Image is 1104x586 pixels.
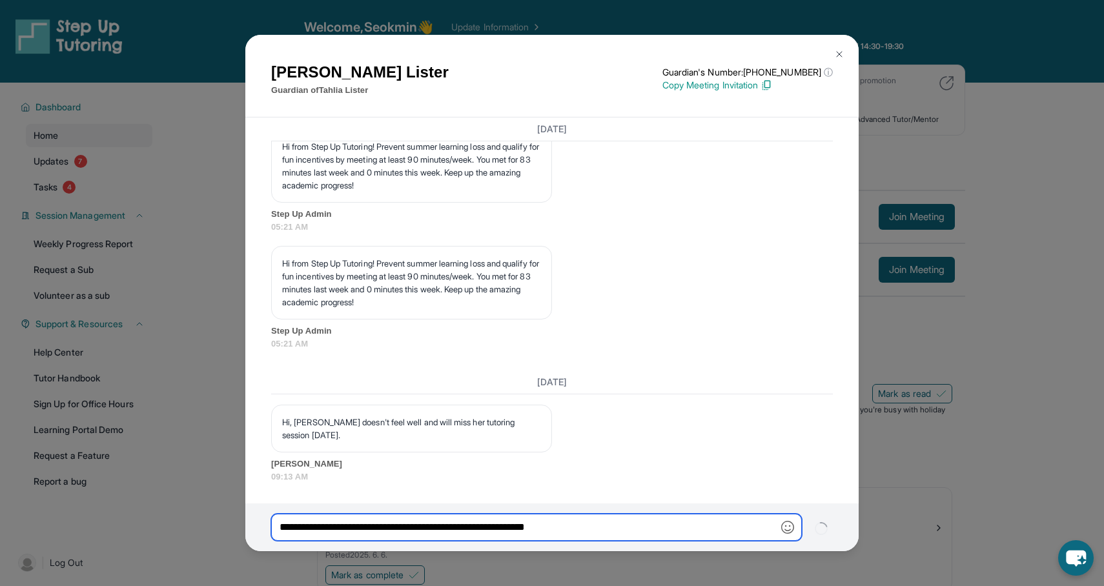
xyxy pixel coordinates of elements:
p: Hi, [PERSON_NAME] doesn't feel well and will miss her tutoring session [DATE]. [282,416,541,441]
p: Hi from Step Up Tutoring! Prevent summer learning loss and qualify for fun incentives by meeting ... [282,257,541,308]
img: Emoji [781,521,794,534]
p: Hi from Step Up Tutoring! Prevent summer learning loss and qualify for fun incentives by meeting ... [282,140,541,192]
span: [PERSON_NAME] [271,458,833,470]
p: Guardian of Tahlia Lister [271,84,449,97]
h1: [PERSON_NAME] Lister [271,61,449,84]
p: Copy Meeting Invitation [662,79,833,92]
h3: [DATE] [271,123,833,136]
span: 05:21 AM [271,338,833,350]
span: 05:21 AM [271,221,833,234]
span: Step Up Admin [271,208,833,221]
h3: [DATE] [271,376,833,389]
span: 09:13 AM [271,470,833,483]
span: ⓘ [824,66,833,79]
p: Guardian's Number: [PHONE_NUMBER] [662,66,833,79]
img: Close Icon [834,49,844,59]
span: Step Up Admin [271,325,833,338]
img: Copy Icon [761,79,772,91]
button: chat-button [1058,540,1094,576]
